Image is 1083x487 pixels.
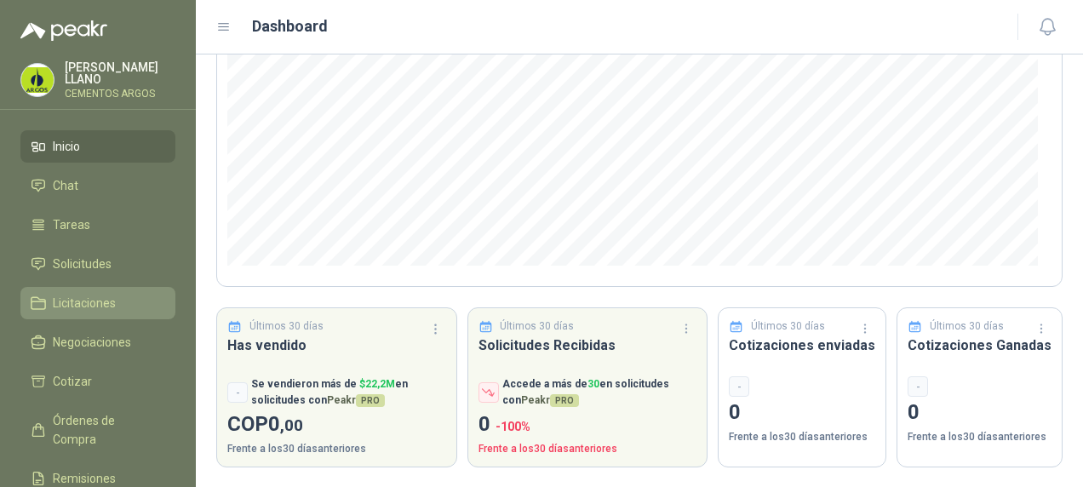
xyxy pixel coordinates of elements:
a: Inicio [20,130,175,163]
p: Frente a los 30 días anteriores [908,429,1051,445]
a: Chat [20,169,175,202]
p: 0 [729,397,875,429]
img: Logo peakr [20,20,107,41]
h3: Solicitudes Recibidas [478,335,697,356]
p: Últimos 30 días [751,318,825,335]
span: Peakr [521,394,579,406]
span: -100 % [496,420,530,433]
a: Solicitudes [20,248,175,280]
div: - [908,376,928,397]
div: - [227,382,248,403]
span: Negociaciones [53,333,131,352]
p: Se vendieron más de en solicitudes con [251,376,446,409]
div: - [729,376,749,397]
span: Peakr [327,394,385,406]
p: 0 [908,397,1051,429]
h3: Cotizaciones enviadas [729,335,875,356]
span: Licitaciones [53,294,116,312]
span: Órdenes de Compra [53,411,159,449]
a: Negociaciones [20,326,175,358]
p: Frente a los 30 días anteriores [227,441,446,457]
p: 0 [478,409,697,441]
p: Últimos 30 días [500,318,574,335]
h3: Has vendido [227,335,446,356]
p: Últimos 30 días [930,318,1004,335]
p: Accede a más de en solicitudes con [502,376,697,409]
span: Solicitudes [53,255,112,273]
p: CEMENTOS ARGOS [65,89,175,99]
span: Tareas [53,215,90,234]
span: Chat [53,176,78,195]
span: 0 [268,412,303,436]
p: COP [227,409,446,441]
a: Cotizar [20,365,175,398]
h3: Cotizaciones Ganadas [908,335,1051,356]
span: $ 22,2M [359,378,395,390]
a: Tareas [20,209,175,241]
a: Licitaciones [20,287,175,319]
span: 30 [587,378,599,390]
span: Inicio [53,137,80,156]
img: Company Logo [21,64,54,96]
a: Órdenes de Compra [20,404,175,455]
span: PRO [550,394,579,407]
h1: Dashboard [252,14,328,38]
span: ,00 [280,415,303,435]
p: Frente a los 30 días anteriores [478,441,697,457]
p: [PERSON_NAME] LLANO [65,61,175,85]
p: Frente a los 30 días anteriores [729,429,875,445]
span: PRO [356,394,385,407]
span: Cotizar [53,372,92,391]
p: Últimos 30 días [249,318,324,335]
